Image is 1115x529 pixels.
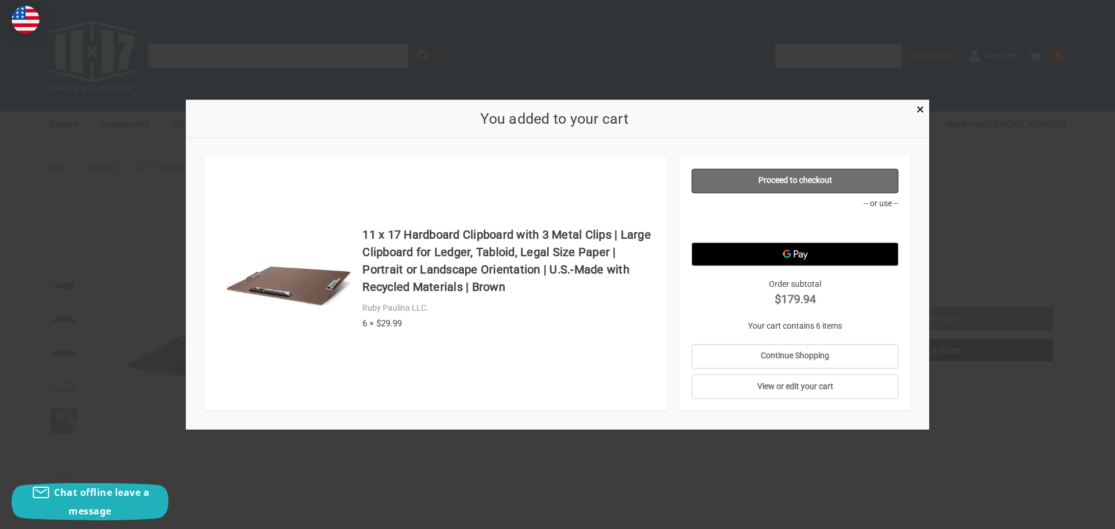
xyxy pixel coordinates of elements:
[1019,498,1115,529] iframe: Google Customer Reviews
[54,486,149,517] span: Chat offline leave a message
[692,278,899,307] div: Order subtotal
[204,107,905,129] h2: You added to your cart
[362,226,655,296] h4: 11 x 17 Hardboard Clipboard with 3 Metal Clips | Large Clipboard for Ledger, Tabloid, Legal Size ...
[222,217,357,351] img: 17x11 Clipboard Hardboard Panel Featuring 3 Clips Brown
[692,344,899,368] a: Continue Shopping
[692,319,899,332] p: Your cart contains 6 items
[692,213,899,236] iframe: PayPal-paypal
[916,101,924,118] span: ×
[914,102,926,114] a: Close
[362,302,655,314] div: Ruby Paulina LLC.
[692,197,899,209] p: -- or use --
[692,375,899,399] a: View or edit your cart
[692,242,899,265] button: Google Pay
[692,290,899,307] strong: $179.94
[692,168,899,193] a: Proceed to checkout
[12,483,168,520] button: Chat offline leave a message
[12,6,39,34] img: duty and tax information for United States
[362,316,655,330] div: 6 × $29.99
